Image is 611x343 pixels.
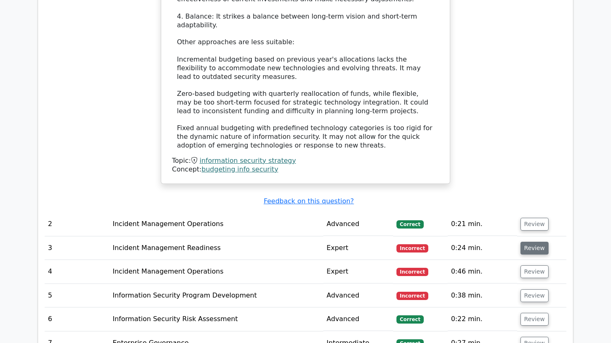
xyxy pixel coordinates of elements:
td: 0:24 min. [448,236,517,260]
td: Advanced [323,307,393,331]
button: Review [520,313,549,326]
button: Review [520,289,549,302]
td: 6 [45,307,109,331]
td: Information Security Program Development [109,284,323,307]
span: Incorrect [396,292,428,300]
td: Expert [323,236,393,260]
button: Review [520,218,549,231]
a: budgeting info security [202,165,279,173]
span: Correct [396,315,423,324]
td: Advanced [323,212,393,236]
button: Review [520,242,549,255]
td: 0:46 min. [448,260,517,283]
td: Incident Management Operations [109,212,323,236]
td: 5 [45,284,109,307]
a: information security strategy [200,157,296,164]
span: Incorrect [396,244,428,252]
td: Information Security Risk Assessment [109,307,323,331]
td: Advanced [323,284,393,307]
span: Incorrect [396,268,428,276]
td: 4 [45,260,109,283]
a: Feedback on this question? [264,197,354,205]
td: 0:21 min. [448,212,517,236]
td: Incident Management Operations [109,260,323,283]
td: Expert [323,260,393,283]
td: 0:38 min. [448,284,517,307]
div: Topic: [172,157,439,165]
span: Correct [396,220,423,229]
div: Concept: [172,165,439,174]
button: Review [520,265,549,278]
td: Incident Management Readiness [109,236,323,260]
td: 0:22 min. [448,307,517,331]
td: 2 [45,212,109,236]
td: 3 [45,236,109,260]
